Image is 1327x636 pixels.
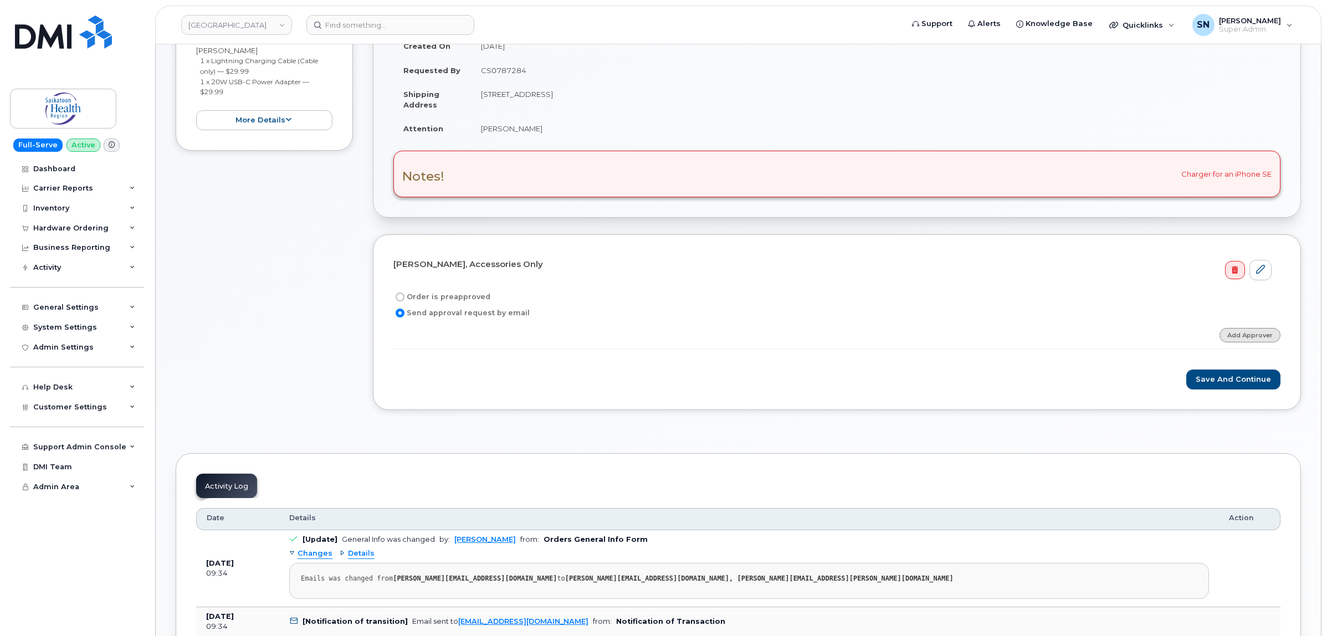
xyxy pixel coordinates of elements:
input: Order is preapproved [396,293,404,301]
span: Quicklinks [1123,20,1163,29]
div: Quicklinks [1101,14,1182,36]
strong: [PERSON_NAME][EMAIL_ADDRESS][DOMAIN_NAME], [PERSON_NAME][EMAIL_ADDRESS][PERSON_NAME][DOMAIN_NAME] [565,575,954,582]
a: Support [904,13,960,35]
span: Date [207,513,224,523]
span: Support [921,18,952,29]
small: 1 x Lightning Charging Cable (Cable only) — $29.99 [200,57,318,75]
td: CS0787284 [471,58,1280,83]
span: Knowledge Base [1026,18,1093,29]
span: Super Admin [1219,25,1281,34]
span: Details [289,513,316,523]
span: Changes [298,548,332,559]
b: [DATE] [206,559,234,567]
h4: [PERSON_NAME], Accessories Only [393,260,1272,269]
div: 09:34 [206,568,269,578]
span: Alerts [977,18,1001,29]
div: 09:34 [206,622,269,632]
input: Send approval request by email [396,309,404,317]
span: [PERSON_NAME] [1219,16,1281,25]
b: [DATE] [206,612,234,620]
strong: Created On [403,42,450,50]
input: Find something... [306,15,474,35]
td: [DATE] [471,34,1280,58]
button: more details [196,110,332,131]
b: [Notification of transition] [303,617,408,625]
strong: [PERSON_NAME][EMAIL_ADDRESS][DOMAIN_NAME] [393,575,557,582]
th: Action [1219,508,1280,530]
div: Charger for an iPhone SE [393,151,1280,197]
small: 1 x 20W USB-C Power Adapter — $29.99 [200,78,309,96]
a: Add Approver [1220,328,1280,342]
label: Order is preapproved [393,290,490,304]
td: [PERSON_NAME] [471,116,1280,141]
div: [PERSON_NAME] [196,35,332,130]
a: [EMAIL_ADDRESS][DOMAIN_NAME] [458,617,588,625]
a: Knowledge Base [1008,13,1100,35]
b: Orders General Info Form [544,535,648,543]
span: from: [593,617,612,625]
div: Emails was changed from to [301,575,1197,583]
td: [STREET_ADDRESS] [471,82,1280,116]
span: from: [520,535,539,543]
strong: Shipping Address [403,90,439,109]
span: Details [348,548,375,559]
a: Saskatoon Health Region [181,15,292,35]
div: Email sent to [412,617,588,625]
a: [PERSON_NAME] [454,535,516,543]
label: Send approval request by email [393,306,530,320]
b: [Update] [303,535,337,543]
div: General Info was changed [342,535,435,543]
strong: Attention [403,124,443,133]
button: Save and Continue [1186,370,1280,390]
span: by: [439,535,450,543]
strong: Requested By [403,66,460,75]
h3: Notes! [402,170,444,183]
span: SN [1197,18,1210,32]
a: Alerts [960,13,1008,35]
b: Notification of Transaction [616,617,725,625]
div: Sabrina Nguyen [1185,14,1300,36]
